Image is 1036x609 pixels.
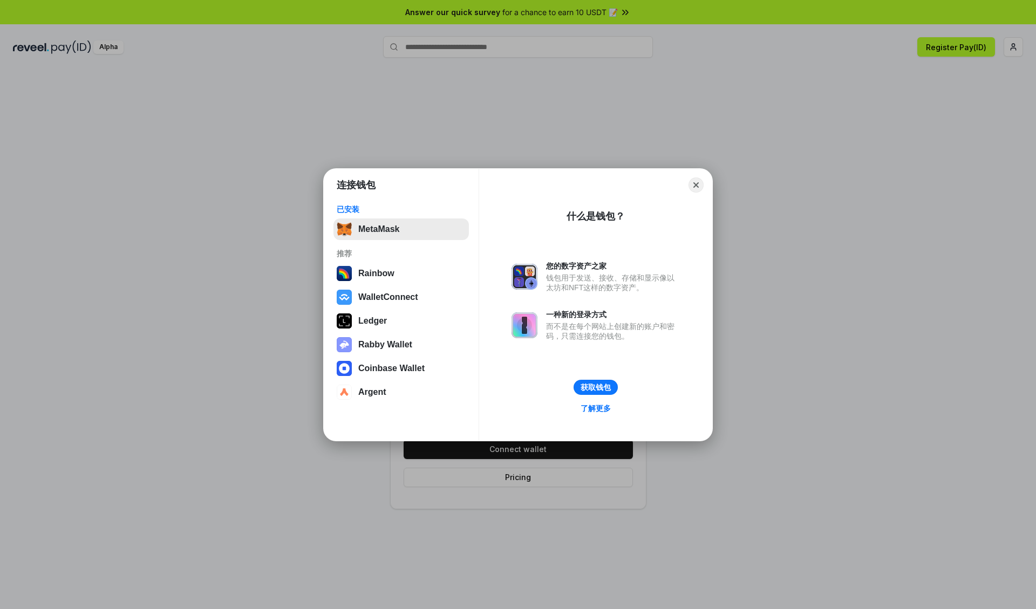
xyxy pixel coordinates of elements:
[689,177,704,193] button: Close
[333,358,469,379] button: Coinbase Wallet
[337,249,466,258] div: 推荐
[567,210,625,223] div: 什么是钱包？
[546,310,680,319] div: 一种新的登录方式
[337,290,352,305] img: svg+xml,%3Csvg%20width%3D%2228%22%20height%3D%2228%22%20viewBox%3D%220%200%2028%2028%22%20fill%3D...
[337,361,352,376] img: svg+xml,%3Csvg%20width%3D%2228%22%20height%3D%2228%22%20viewBox%3D%220%200%2028%2028%22%20fill%3D...
[512,264,537,290] img: svg+xml,%3Csvg%20xmlns%3D%22http%3A%2F%2Fwww.w3.org%2F2000%2Fsvg%22%20fill%3D%22none%22%20viewBox...
[337,266,352,281] img: svg+xml,%3Csvg%20width%3D%22120%22%20height%3D%22120%22%20viewBox%3D%220%200%20120%20120%22%20fil...
[546,273,680,292] div: 钱包用于发送、接收、存储和显示像以太坊和NFT这样的数字资产。
[337,385,352,400] img: svg+xml,%3Csvg%20width%3D%2228%22%20height%3D%2228%22%20viewBox%3D%220%200%2028%2028%22%20fill%3D...
[574,401,617,415] a: 了解更多
[574,380,618,395] button: 获取钱包
[358,224,399,234] div: MetaMask
[358,364,425,373] div: Coinbase Wallet
[581,382,611,392] div: 获取钱包
[581,403,611,413] div: 了解更多
[546,321,680,341] div: 而不是在每个网站上创建新的账户和密码，只需连接您的钱包。
[358,316,387,326] div: Ledger
[333,381,469,403] button: Argent
[333,218,469,240] button: MetaMask
[333,286,469,308] button: WalletConnect
[358,387,386,397] div: Argent
[358,292,418,302] div: WalletConnect
[337,337,352,352] img: svg+xml,%3Csvg%20xmlns%3D%22http%3A%2F%2Fwww.w3.org%2F2000%2Fsvg%22%20fill%3D%22none%22%20viewBox...
[358,340,412,350] div: Rabby Wallet
[358,269,394,278] div: Rainbow
[512,312,537,338] img: svg+xml,%3Csvg%20xmlns%3D%22http%3A%2F%2Fwww.w3.org%2F2000%2Fsvg%22%20fill%3D%22none%22%20viewBox...
[546,261,680,271] div: 您的数字资产之家
[333,334,469,355] button: Rabby Wallet
[333,310,469,332] button: Ledger
[337,222,352,237] img: svg+xml,%3Csvg%20fill%3D%22none%22%20height%3D%2233%22%20viewBox%3D%220%200%2035%2033%22%20width%...
[337,313,352,329] img: svg+xml,%3Csvg%20xmlns%3D%22http%3A%2F%2Fwww.w3.org%2F2000%2Fsvg%22%20width%3D%2228%22%20height%3...
[337,179,376,191] h1: 连接钱包
[333,263,469,284] button: Rainbow
[337,204,466,214] div: 已安装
